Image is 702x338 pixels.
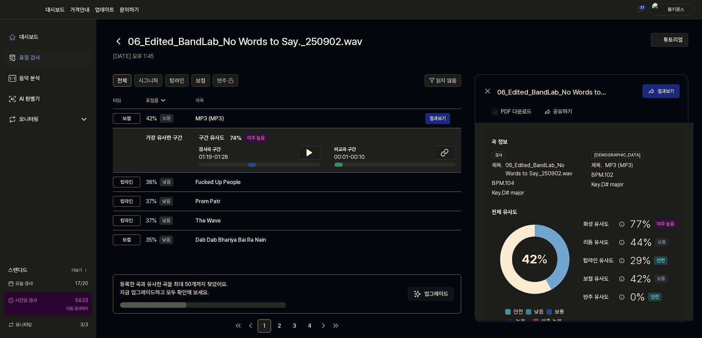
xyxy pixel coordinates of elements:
div: 보통 [654,274,668,283]
div: 00:01-00:10 [334,153,365,161]
a: 업데이트 [95,6,114,14]
span: 비교곡 구간 [334,146,365,153]
button: 결과보기 [642,84,680,98]
span: 17 / 20 [75,280,88,287]
div: Key. D# major [591,181,677,189]
a: 모니터링 [8,115,77,123]
div: 29 % [630,253,668,268]
div: 가장 유사한 구간 [146,134,182,167]
h2: [DATE] 오후 1:45 [113,52,651,61]
div: 보통 [160,114,173,123]
img: Sparkles [413,290,422,298]
a: 대시보드 [4,29,92,45]
div: AI 판별기 [19,95,40,103]
img: Help [657,37,662,43]
div: 붐키콩스 [662,6,689,13]
div: 안전 [648,293,662,301]
div: 다음 검사까지 [8,305,88,312]
span: 아주 높음 [541,317,562,326]
div: [DEMOGRAPHIC_DATA] [591,152,643,159]
a: Go to next page [318,320,329,331]
div: 음악 분석 [19,74,40,83]
div: 탑라인 유사도 [583,257,616,265]
div: Prem Patr [195,197,450,206]
a: 더보기 [72,267,88,273]
button: 탑라인 [165,74,189,87]
span: 35 % [146,236,157,244]
div: BPM. 104 [492,179,577,187]
button: profile붐키콩스 [650,4,694,15]
img: PDF Download [492,109,498,115]
div: 아주 높음 [244,134,267,142]
span: 3 / 3 [80,321,88,328]
div: 보컬 [113,235,140,245]
div: The Wave [195,217,450,225]
button: 결과보기 [425,113,450,124]
div: 37 [639,5,646,10]
button: 공유하기 [541,105,578,119]
span: 제목 . [492,161,503,178]
button: 전체 [113,74,131,87]
div: 보통 [655,238,669,247]
span: 37 % [146,217,157,225]
div: 낮음 [160,178,173,186]
a: 2 [273,319,286,333]
span: 06_Edited_BandLab_No Words to Say._250902.wav [506,161,577,178]
div: 0 % [630,289,662,305]
span: 낮음 [534,308,544,316]
div: 안전 [654,256,668,265]
img: profile [652,3,660,17]
span: 오늘 검사 [8,280,33,287]
span: 읽지 않음 [436,77,457,85]
div: 낮음 [159,197,173,206]
div: 등록한 곡과 유사한 곡을 최대 50개까지 찾았어요. 지금 업그레이드하고 모두 확인해 보세요. [120,280,228,297]
div: 보컬 유사도 [583,275,616,283]
div: 표절률 [146,97,184,104]
div: 아주 높음 [654,220,677,228]
div: 낮음 [159,236,173,244]
div: 결과보기 [658,87,674,95]
div: 42 [522,250,548,269]
div: 01:19-01:28 [199,153,228,161]
a: 3 [288,319,301,333]
div: 77 % [630,216,677,232]
button: 업그레이드 [408,287,454,301]
a: 곡 정보검사제목.06_Edited_BandLab_No Words to Say._250902.wavBPM.104Key.D# major[DEMOGRAPHIC_DATA]제목.MP3... [475,123,693,321]
div: 탑라인 [113,177,140,187]
div: 시간당 검사 [8,297,37,304]
button: 보컬 [191,74,210,87]
div: Dab Dab Bhariya Bai Ra Nain [195,236,450,244]
span: 74 % [230,134,242,142]
div: 표절 검사 [19,54,40,62]
a: 음악 분석 [4,70,92,87]
div: 탑라인 [113,196,140,207]
button: 읽지 않음 [425,74,461,87]
th: 타입 [113,92,140,109]
span: 높음 [516,317,525,326]
div: 검사 [492,152,506,159]
div: 대시보드 [19,33,39,41]
button: 반주 [213,74,238,87]
div: 44 % [630,235,669,250]
button: 시그니처 [134,74,162,87]
div: 탑라인 [113,215,140,226]
a: Go to last page [330,320,341,331]
button: 알림37 [634,4,645,15]
a: 4 [303,319,317,333]
span: % [537,252,548,266]
span: 보통 [555,308,564,316]
h2: 곡 정보 [492,138,677,146]
span: 38 % [146,178,157,186]
div: BPM. 102 [591,171,677,179]
a: Go to first page [233,320,244,331]
a: Sparkles업그레이드 [408,293,454,299]
span: 보컬 [196,77,205,85]
a: 표절 검사 [4,50,92,66]
span: 스탠다드 [8,266,28,274]
div: 반주 유사도 [583,293,616,301]
div: 리듬 유사도 [583,238,616,247]
span: 제목 . [591,161,602,170]
a: AI 판별기 [4,91,92,107]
